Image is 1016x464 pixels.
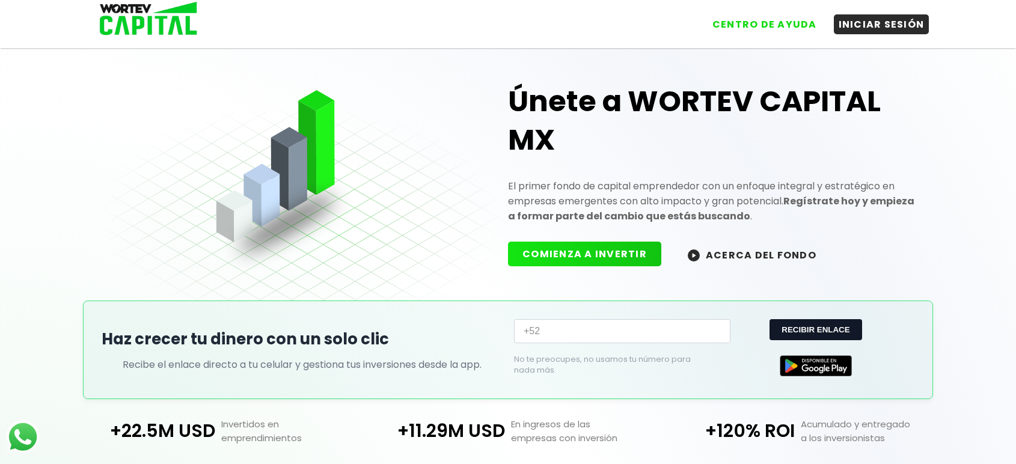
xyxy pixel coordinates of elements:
img: logos_whatsapp-icon.242b2217.svg [6,420,40,454]
img: wortev-capital-acerca-del-fondo [688,249,700,261]
h1: Únete a WORTEV CAPITAL MX [508,82,914,159]
a: CENTRO DE AYUDA [696,5,822,34]
a: COMIENZA A INVERTIR [508,247,673,261]
strong: Regístrate hoy y empieza a formar parte del cambio que estás buscando [508,194,914,223]
h2: Haz crecer tu dinero con un solo clic [102,328,502,351]
p: El primer fondo de capital emprendedor con un enfoque integral y estratégico en empresas emergent... [508,179,914,224]
button: ACERCA DEL FONDO [673,242,831,267]
p: Recibe el enlace directo a tu celular y gestiona tus inversiones desde la app. [123,357,482,372]
p: No te preocupes, no usamos tu número para nada más. [514,354,711,376]
img: Google Play [780,355,852,376]
button: COMIENZA A INVERTIR [508,242,661,266]
p: +120% ROI [653,417,795,445]
a: INICIAR SESIÓN [822,5,929,34]
button: RECIBIR ENLACE [770,319,861,340]
button: CENTRO DE AYUDA [708,14,822,34]
p: +22.5M USD [74,417,216,445]
button: INICIAR SESIÓN [834,14,929,34]
p: +11.29M USD [363,417,505,445]
p: Invertidos en emprendimientos [215,417,363,445]
p: Acumulado y entregado a los inversionistas [795,417,943,445]
p: En ingresos de las empresas con inversión [505,417,653,445]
